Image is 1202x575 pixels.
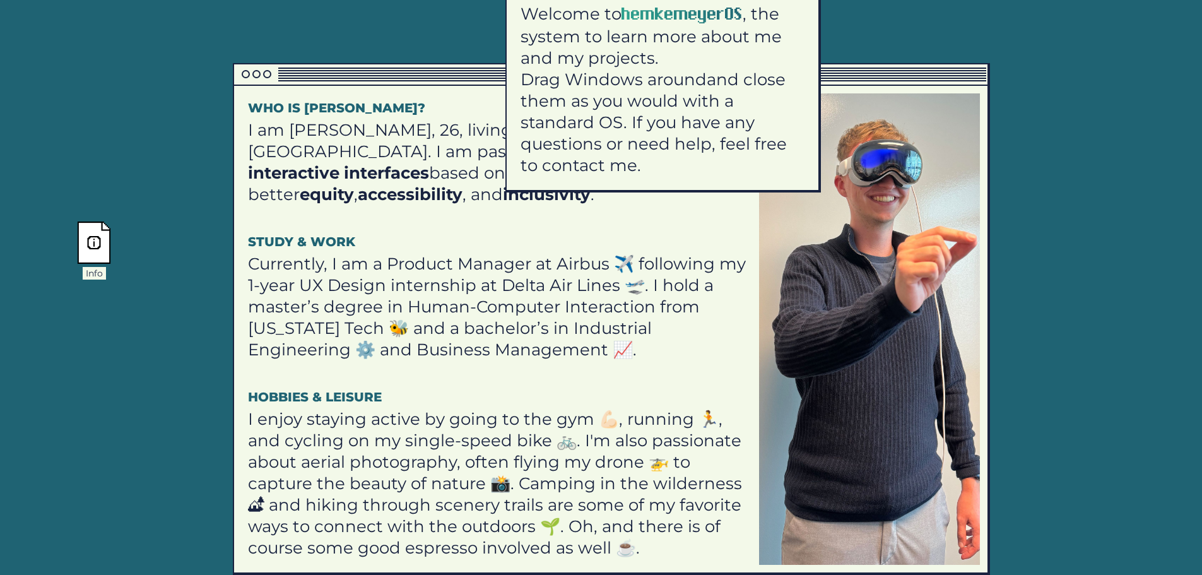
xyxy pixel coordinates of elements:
h1: Who is [PERSON_NAME]? [248,100,750,116]
span: and close them as you would with a standard OS [521,69,786,133]
span: Drag Windows around [521,69,707,90]
p: Currently, I am a Product Manager at Airbus ✈️ following my 1-year UX Design internship at Delta ... [248,253,750,360]
strong: accessibility [358,184,463,205]
h4: Study & Work [248,218,750,250]
strong: equity [300,184,354,205]
span: hemkemeyerOS [622,6,743,23]
h4: Hobbies & Leisure [248,373,750,405]
strong: inclusivity [503,184,591,205]
p: I am [PERSON_NAME], 26, living in [GEOGRAPHIC_DATA], [GEOGRAPHIC_DATA]. I am passionate about bas... [248,119,750,205]
p: I enjoy staying active by going to the gym 💪🏻, running 🏃, and cycling on my single-speed bike 🚲. ... [248,408,750,559]
div: Info [83,267,106,280]
p: Welcome to , the system to learn more about me and my projects. . If you have any questions or ne... [521,3,802,176]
